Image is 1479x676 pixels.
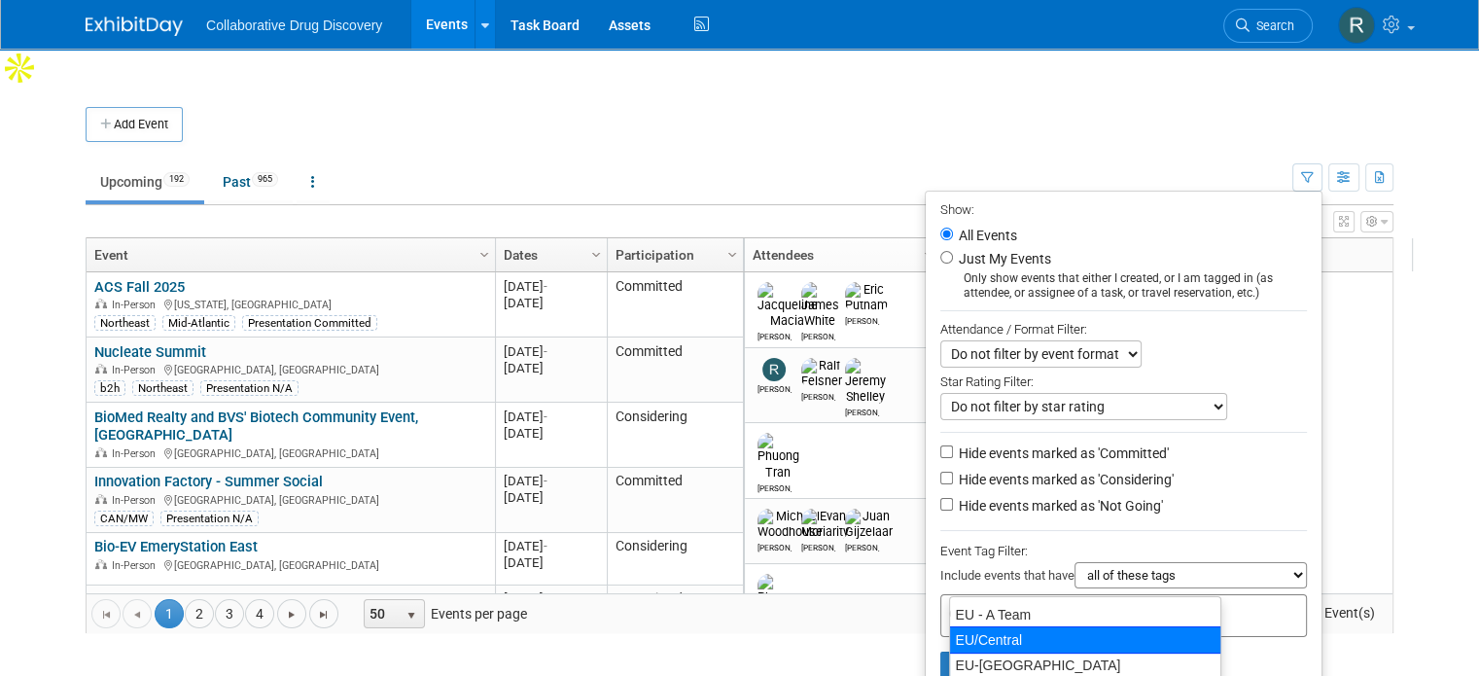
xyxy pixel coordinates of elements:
div: [DATE] [504,489,598,506]
span: In-Person [112,299,161,311]
a: Attendees [753,238,927,271]
img: In-Person Event [95,494,107,504]
span: 50 [365,600,398,627]
span: select [404,608,419,623]
span: - [544,279,547,294]
span: - [544,591,547,606]
img: Phuong Tran [757,574,799,621]
button: Add Event [86,107,183,142]
a: Nucleate Summit [94,343,206,361]
img: Renate Baker [1338,7,1375,44]
img: Michael Woodhouse [757,509,823,540]
span: - [544,474,547,488]
a: Dates [504,238,594,271]
div: Star Rating Filter: [940,368,1307,393]
img: Eric Putnam [845,282,888,313]
a: Participation [616,238,730,271]
td: Considering [607,403,743,468]
a: Column Settings [919,238,940,267]
span: Column Settings [724,247,740,263]
img: Ralf Felsner [801,358,842,389]
div: [GEOGRAPHIC_DATA], [GEOGRAPHIC_DATA] [94,361,486,377]
div: Michael Woodhouse [757,540,792,552]
a: Innovation Factory - Summer Social [94,473,323,490]
span: In-Person [112,364,161,376]
span: In-Person [112,447,161,460]
div: [DATE] [504,554,598,571]
span: Column Settings [588,247,604,263]
div: Phuong Tran [757,480,792,493]
div: Jacqueline Macia [757,329,792,341]
div: CAN/MW [94,511,154,526]
div: [GEOGRAPHIC_DATA], [GEOGRAPHIC_DATA] [94,556,486,573]
img: In-Person Event [95,299,107,308]
td: Committed [607,272,743,338]
a: Past965 [208,163,293,200]
span: In-Person [112,494,161,507]
div: Northeast [94,315,156,331]
img: Phuong Tran [757,433,799,480]
a: Bio-EV EmeryStation East [94,538,258,555]
div: [DATE] [504,278,598,295]
div: [US_STATE], [GEOGRAPHIC_DATA] [94,296,486,312]
div: Eric Putnam [845,313,879,326]
label: All Events [955,229,1017,242]
div: [DATE] [504,538,598,554]
span: Go to the last page [316,607,332,623]
div: [GEOGRAPHIC_DATA], [GEOGRAPHIC_DATA] [94,445,486,461]
a: BioMed Realty and BVS' Biotech Community Event, [GEOGRAPHIC_DATA] [94,409,418,445]
label: Hide events marked as 'Not Going' [955,496,1163,516]
div: Ryan Censullo [757,381,792,394]
span: 1 [155,599,184,628]
img: In-Person Event [95,447,107,457]
img: Evan Moriarity [801,509,849,540]
div: Presentation N/A [160,511,259,526]
span: 965 [252,172,278,187]
td: Committed [607,468,743,533]
label: Hide events marked as 'Committed' [955,444,1169,463]
div: Jeremy Shelley [845,405,879,417]
div: b2h [94,380,125,396]
img: ExhibitDay [86,17,183,36]
div: Evan Moriarity [801,540,835,552]
img: James White [801,282,839,329]
div: Presentation N/A [200,380,299,396]
a: Upcoming192 [86,163,204,200]
div: EU/Central [949,626,1221,654]
div: Ralf Felsner [801,389,835,402]
div: [DATE] [504,409,598,425]
a: 2 [185,599,214,628]
span: Go to the first page [98,607,114,623]
span: Collaborative Drug Discovery [206,18,382,33]
div: EU - A Team [950,602,1220,627]
a: Column Settings [475,238,496,267]
a: 3 [215,599,244,628]
a: Column Settings [722,238,744,267]
span: Events per page [339,599,546,628]
div: Attendance / Format Filter: [940,318,1307,340]
span: In-Person [112,559,161,572]
td: Committed [607,586,743,669]
div: Northeast [132,380,194,396]
div: Only show events that either I created, or I am tagged in (as attendee, or assignee of a task, or... [940,271,1307,301]
a: Go to the last page [309,599,338,628]
label: Just My Events [955,249,1051,268]
a: Go to the previous page [123,599,152,628]
div: Show: [940,196,1307,221]
span: Search [1250,18,1294,33]
div: James White [801,329,835,341]
div: Juan Gijzelaar [845,540,879,552]
a: Go to the first page [91,599,121,628]
img: Juan Gijzelaar [845,509,893,540]
span: - [544,344,547,359]
a: Event [94,238,482,271]
div: Mid-Atlantic [162,315,235,331]
span: Go to the previous page [129,607,145,623]
img: Ryan Censullo [762,358,786,381]
td: Considering [607,533,743,586]
a: 4 [245,599,274,628]
label: Hide events marked as 'Considering' [955,470,1174,489]
span: - [544,539,547,553]
a: Search [1223,9,1313,43]
span: Column Settings [476,247,492,263]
